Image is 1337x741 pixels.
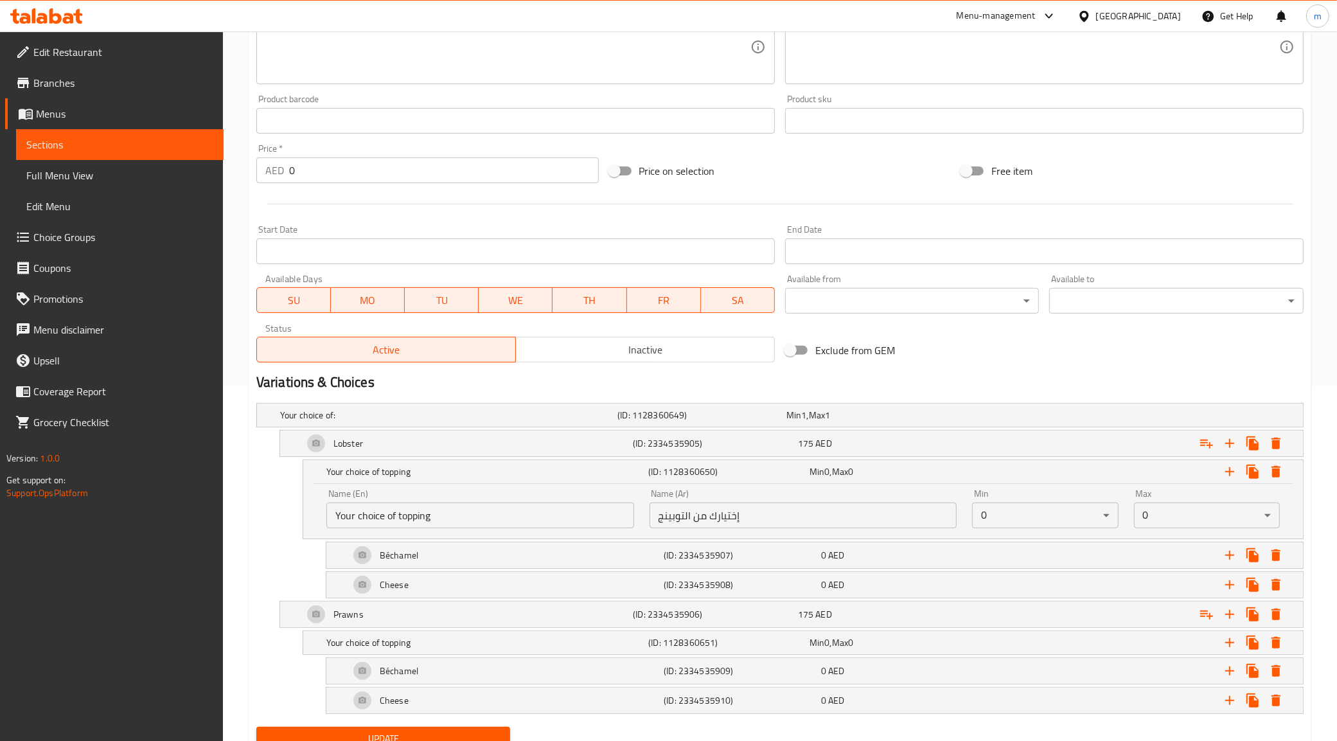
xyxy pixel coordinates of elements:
[33,415,213,430] span: Grocery Checklist
[521,341,770,359] span: Inactive
[5,98,224,129] a: Menus
[825,407,830,424] span: 1
[785,288,1040,314] div: ​
[326,542,1303,568] div: Expand
[380,694,409,707] h5: Cheese
[848,463,853,480] span: 0
[648,465,804,478] h5: (ID: 1128360650)
[16,160,224,191] a: Full Menu View
[5,376,224,407] a: Coverage Report
[303,631,1303,654] div: Expand
[957,8,1036,24] div: Menu-management
[5,314,224,345] a: Menu disclaimer
[821,692,826,709] span: 0
[664,665,816,677] h5: (ID: 2334535909)
[1195,432,1218,455] button: Add sub category
[326,465,643,478] h5: Your choice of topping
[405,287,479,313] button: TU
[326,636,643,649] h5: Your choice of topping
[1241,631,1264,654] button: Clone choice group
[798,606,813,623] span: 175
[26,168,213,183] span: Full Menu View
[627,287,701,313] button: FR
[1049,288,1304,314] div: ​
[810,465,966,478] div: ,
[336,291,400,310] span: MO
[515,337,775,362] button: Inactive
[633,437,793,450] h5: (ID: 2334535905)
[410,291,474,310] span: TU
[1134,503,1280,528] div: 0
[553,287,626,313] button: TH
[1264,631,1288,654] button: Delete Your choice of topping
[1264,603,1288,626] button: Delete Prawns
[280,602,1303,627] div: Expand
[1218,631,1241,654] button: Add new choice group
[303,460,1303,483] div: Expand
[280,409,612,422] h5: Your choice of:
[257,404,1303,427] div: Expand
[1264,544,1288,567] button: Delete Béchamel
[1096,9,1181,23] div: [GEOGRAPHIC_DATA]
[262,341,511,359] span: Active
[36,106,213,121] span: Menus
[5,345,224,376] a: Upsell
[333,437,363,450] h5: Lobster
[1218,573,1241,596] button: Add new choice
[479,287,553,313] button: WE
[1264,659,1288,683] button: Delete Béchamel
[821,663,826,679] span: 0
[810,634,824,651] span: Min
[1241,460,1264,483] button: Clone choice group
[664,578,816,591] h5: (ID: 2334535908)
[33,75,213,91] span: Branches
[828,547,844,564] span: AED
[16,129,224,160] a: Sections
[786,407,801,424] span: Min
[794,17,1279,78] textarea: بريميوم إستاكوزا او روبيان مخبوز مع ب[PERSON_NAME] او صوص جبن
[810,463,824,480] span: Min
[632,291,696,310] span: FR
[810,636,966,649] div: ,
[1264,573,1288,596] button: Delete Cheese
[6,450,38,467] span: Version:
[785,108,1304,134] input: Please enter product sku
[1218,603,1241,626] button: Add new choice
[650,503,957,528] input: Enter name Ar
[786,409,950,422] div: ,
[816,435,832,452] span: AED
[6,472,66,488] span: Get support on:
[1218,432,1241,455] button: Add new choice
[256,108,775,134] input: Please enter product barcode
[828,692,844,709] span: AED
[798,435,813,452] span: 175
[824,463,829,480] span: 0
[40,450,60,467] span: 1.0.0
[256,337,516,362] button: Active
[33,291,213,307] span: Promotions
[821,576,826,593] span: 0
[1241,432,1264,455] button: Clone new choice
[972,503,1118,528] div: 0
[326,688,1303,713] div: Expand
[648,636,804,649] h5: (ID: 1128360651)
[256,373,1304,392] h2: Variations & Choices
[331,287,405,313] button: MO
[848,634,853,651] span: 0
[5,222,224,253] a: Choice Groups
[633,608,793,621] h5: (ID: 2334535906)
[1218,689,1241,712] button: Add new choice
[816,606,832,623] span: AED
[1264,432,1288,455] button: Delete Lobster
[380,549,418,562] h5: Béchamel
[639,163,715,179] span: Price on selection
[1195,603,1218,626] button: Add sub category
[265,163,284,178] p: AED
[1241,573,1264,596] button: Clone choice
[1241,544,1264,567] button: Clone choice
[1264,460,1288,483] button: Delete Your choice of topping
[5,67,224,98] a: Branches
[26,199,213,214] span: Edit Menu
[828,663,844,679] span: AED
[326,658,1303,684] div: Expand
